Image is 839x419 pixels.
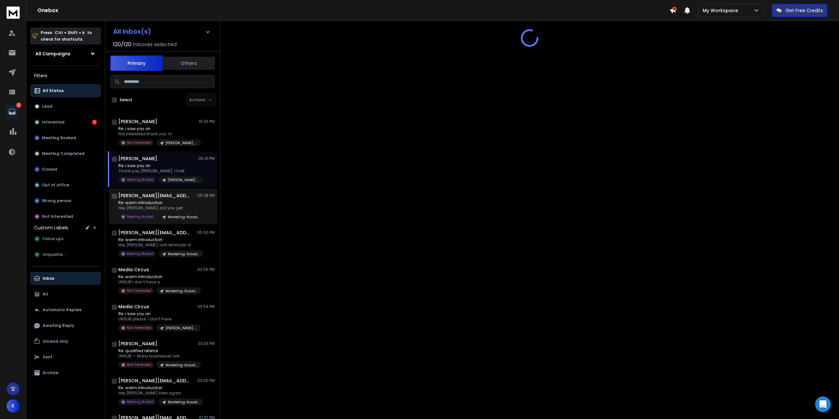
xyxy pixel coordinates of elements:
[703,7,741,14] p: My Workspace
[30,179,101,192] button: Out of office
[166,363,197,368] p: Marketing-Kosads | Niche + Skip
[7,399,20,412] button: K
[43,292,48,297] p: All
[118,205,197,211] p: Hey [PERSON_NAME], did you get
[118,390,197,396] p: Hey [PERSON_NAME] here again
[43,323,74,328] p: Awaiting Reply
[168,400,199,405] p: Marketing-Kosads | Service + Niche
[118,131,197,137] p: Not interested thank you. In
[127,251,153,256] p: Meeting Booked
[6,105,19,118] a: 2
[127,399,153,404] p: Meeting Booked
[118,348,197,353] p: Re: qualified referral
[166,326,197,331] p: [PERSON_NAME] Marketing - Not Posting
[16,103,21,108] p: 2
[118,340,157,347] h1: [PERSON_NAME]
[30,84,101,97] button: All Status
[30,248,101,261] button: Unqualified?
[30,351,101,364] button: Sent
[37,7,670,14] h1: Onebox
[30,335,101,348] button: Unread only
[127,140,151,145] p: Not Interested
[118,385,197,390] p: Re: warm introduction
[127,325,151,330] p: Not Interested
[42,120,65,125] p: Interested
[127,214,153,219] p: Meeting Booked
[118,266,149,273] h1: Media Circus
[168,252,199,257] p: Marketing-Kosads | Service + Niche
[43,88,64,93] p: All Status
[42,135,76,141] p: Meeting Booked
[43,370,58,375] p: Archive
[786,7,823,14] p: Get Free Credits
[197,304,215,309] p: 03:54 PM
[118,316,197,322] p: UNSUB please. I don’t have
[54,29,86,36] span: Ctrl + Shift + k
[118,377,190,384] h1: [PERSON_NAME][EMAIL_ADDRESS][DOMAIN_NAME]
[30,210,101,223] button: Not Interested
[166,289,197,294] p: Marketing-Kosads | Skip + Service
[43,339,68,344] p: Unread only
[30,131,101,144] button: Meeting Booked
[118,168,197,174] p: Thank you, [PERSON_NAME]. I look
[118,163,197,168] p: Re: i saw you on
[127,362,151,367] p: Not Interested
[118,242,197,248] p: Hey [PERSON_NAME], last reminder of
[30,288,101,301] button: All
[30,116,101,129] button: Interested2
[30,71,101,80] h3: Filters
[118,237,197,242] p: Re: warm introduction
[118,126,197,131] p: Re: i saw you on
[197,230,215,235] p: 05:00 PM
[133,41,177,48] h3: Inboxes selected
[43,307,82,313] p: Automatic Replies
[42,182,69,188] p: Out of office
[118,279,197,285] p: UNSUB I don’t have a
[43,354,52,360] p: Sent
[30,232,101,245] button: Follow ups
[30,47,101,60] button: All Campaigns
[168,215,199,219] p: Marketing-Kosads | Skip + Skip
[199,119,215,124] p: 10:03 PM
[42,104,52,109] p: Lead
[197,267,215,272] p: 03:56 PM
[118,229,190,236] h1: [PERSON_NAME][EMAIL_ADDRESS][DOMAIN_NAME]
[41,29,92,43] p: Press to check for shortcuts.
[198,156,215,161] p: 05:41 PM
[30,319,101,332] button: Awaiting Reply
[34,224,68,231] h3: Custom Labels
[197,378,215,383] p: 03:00 PM
[197,193,215,198] p: 05:28 PM
[30,147,101,160] button: Meeting Completed
[43,236,64,241] span: Follow ups
[118,303,149,310] h1: Media Circus
[30,194,101,207] button: Wrong person
[127,288,151,293] p: Not Interested
[166,141,197,145] p: [PERSON_NAME] Marketing - Not Posting
[42,198,71,203] p: Wrong person
[92,120,97,125] div: 2
[168,178,199,182] p: [PERSON_NAME] Marketing - Not Posting
[118,274,197,279] p: Re: warm introduction
[108,25,216,38] button: All Inbox(s)
[113,28,151,35] h1: All Inbox(s)
[118,118,157,125] h1: [PERSON_NAME]
[30,163,101,176] button: Closed
[118,192,190,199] h1: [PERSON_NAME][EMAIL_ADDRESS][DOMAIN_NAME]
[42,214,73,219] p: Not Interested
[30,272,101,285] button: Inbox
[118,353,197,359] p: UNSUB — Many businesses are
[198,341,215,346] p: 03:33 PM
[30,303,101,316] button: Automatic Replies
[118,200,197,205] p: Re: warm introduction
[35,50,70,57] h1: All Campaigns
[118,155,157,162] h1: [PERSON_NAME]
[772,4,828,17] button: Get Free Credits
[815,396,831,412] div: Open Intercom Messenger
[118,311,197,316] p: Re: i saw you on
[163,56,215,70] button: Others
[127,177,153,182] p: Meeting Booked
[43,252,68,257] span: Unqualified?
